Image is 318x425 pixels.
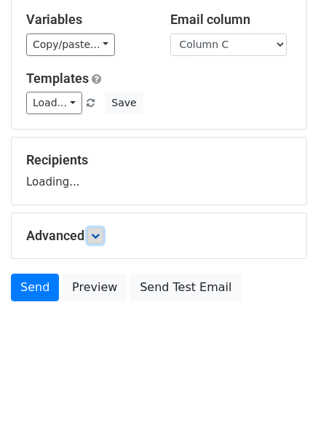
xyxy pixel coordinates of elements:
[26,92,82,114] a: Load...
[130,274,241,301] a: Send Test Email
[11,274,59,301] a: Send
[26,71,89,86] a: Templates
[105,92,143,114] button: Save
[26,228,292,244] h5: Advanced
[26,12,148,28] h5: Variables
[26,152,292,190] div: Loading...
[26,33,115,56] a: Copy/paste...
[26,152,292,168] h5: Recipients
[63,274,127,301] a: Preview
[170,12,293,28] h5: Email column
[245,355,318,425] iframe: Chat Widget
